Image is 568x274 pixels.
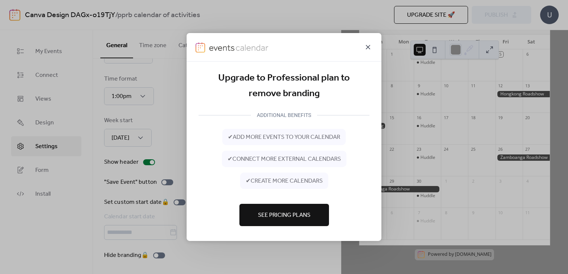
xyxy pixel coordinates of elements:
[251,111,317,120] div: ADDITIONAL BENEFITS
[196,42,205,53] img: logo-icon
[258,211,310,220] span: See Pricing Plans
[239,204,329,226] button: See Pricing Plans
[246,177,323,186] span: ✔ create more calendars
[227,155,341,164] span: ✔ connect more external calendars
[228,133,340,142] span: ✔ add more events to your calendar
[209,42,269,53] img: logo-type
[199,71,369,101] div: Upgrade to Professional plan to remove branding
